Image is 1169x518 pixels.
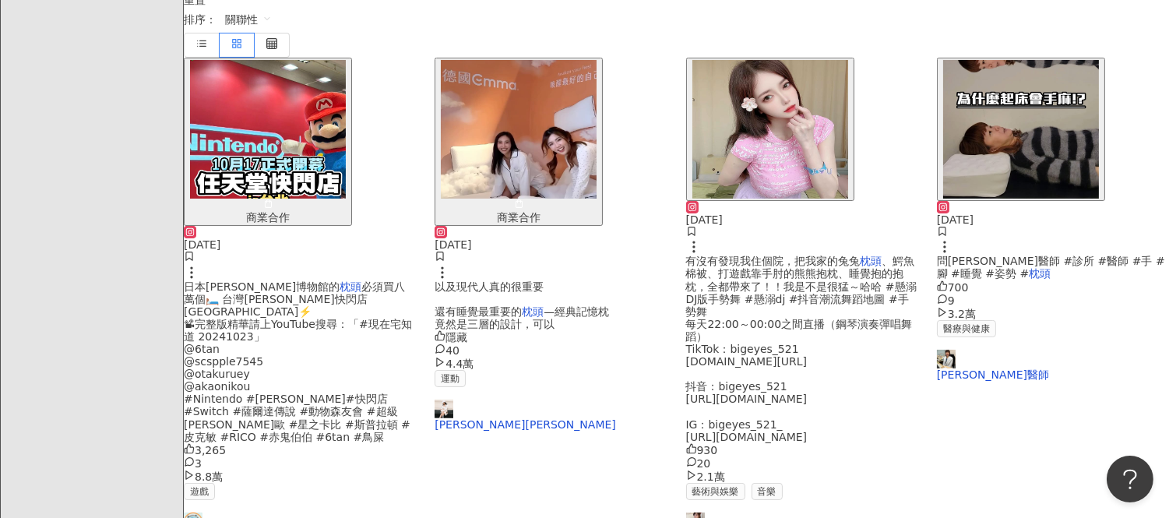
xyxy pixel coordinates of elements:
[937,280,1169,294] div: 700
[184,456,416,470] div: 3
[184,443,416,456] div: 3,265
[937,213,1169,226] div: [DATE]
[861,255,882,267] mark: 枕頭
[937,307,1169,320] div: 3.2萬
[184,58,352,226] button: 商業合作
[752,483,783,500] span: 音樂
[441,60,597,199] img: post-image
[340,280,361,293] mark: 枕頭
[943,60,1099,199] img: post-image
[435,400,667,431] a: KOL Avatar[PERSON_NAME][PERSON_NAME]
[686,483,745,500] span: 藝術與娛樂
[190,60,346,199] img: post-image
[435,400,453,418] img: KOL Avatar
[692,60,848,199] img: post-image
[184,483,215,500] span: 遊戲
[435,357,667,370] div: 4.4萬
[937,294,1169,307] div: 9
[184,280,412,443] span: 必須買八萬個🛏️ 台灣[PERSON_NAME]快閃店[GEOGRAPHIC_DATA]⚡️ 📽完整版精華請上YouTube搜尋：「#現在宅知道 20241023」 @6tan @scspple...
[435,280,544,318] span: 以及現代人真的很重要 還有睡覺最重要的
[435,238,667,251] div: [DATE]
[522,305,544,318] mark: 枕頭
[937,255,1165,280] span: 問[PERSON_NAME]醫師 #診所 #醫師 #手 #腳 #睡覺 #姿勢 #
[435,58,603,226] button: 商業合作
[184,238,416,251] div: [DATE]
[686,255,861,267] span: 有沒有發現我住個院，把我家的兔兔
[441,211,597,224] div: 商業合作
[937,350,1169,381] a: KOL Avatar[PERSON_NAME]醫師
[435,344,667,357] div: 40
[686,470,918,483] div: 2.1萬
[184,6,1169,33] div: 排序：
[686,213,918,226] div: [DATE]
[184,470,416,483] div: 8.8萬
[686,443,918,456] div: 930
[937,320,996,337] span: 醫療與健康
[435,305,609,330] span: —經典記憶枕 竟然是三層的設計，可以
[686,255,917,442] span: 、鰐魚棉被、打遊戲靠手肘的熊熊抱枕、睡覺抱的抱枕，全都帶來了！！我是不是很猛～哈哈 #懸溺DJ版手勢舞 #懸溺dj #抖音潮流舞蹈地圖 #手勢舞 每天22:00～00:00之間直播（鋼琴演奏彈唱...
[435,370,466,387] span: 運動
[1107,456,1153,502] iframe: Help Scout Beacon - Open
[937,350,956,368] img: KOL Avatar
[435,330,667,344] div: 隱藏
[1029,267,1051,280] mark: 枕頭
[184,280,340,293] span: 日本[PERSON_NAME]博物館的
[225,7,272,32] span: 關聯性
[686,456,918,470] div: 20
[190,211,346,224] div: 商業合作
